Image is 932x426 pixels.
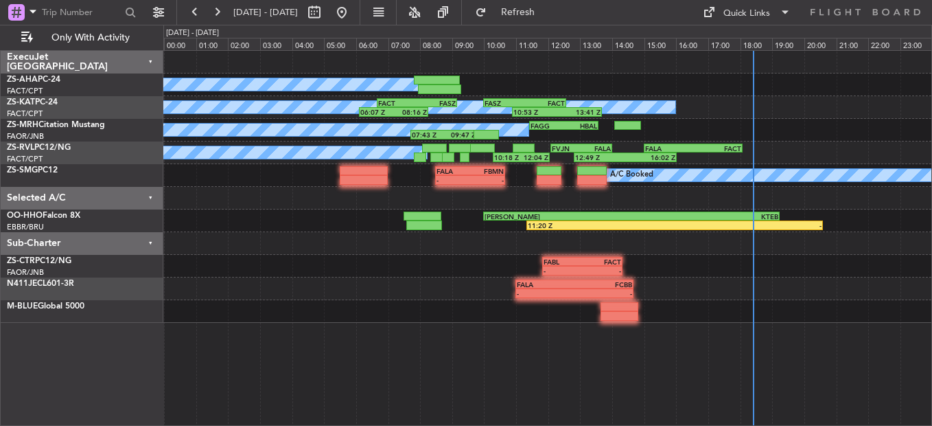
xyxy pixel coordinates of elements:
a: FACT/CPT [7,109,43,119]
div: - [583,267,622,275]
span: ZS-RVL [7,144,34,152]
div: 11:00 [516,38,548,50]
button: Quick Links [696,1,797,23]
div: FABL [544,258,583,266]
div: 07:43 Z [412,131,443,139]
input: Trip Number [42,2,121,23]
span: OO-HHO [7,212,43,220]
div: 04:00 [292,38,325,50]
div: KTEB [631,212,778,221]
div: - [470,176,504,184]
div: - [517,289,574,298]
div: 10:00 [484,38,516,50]
div: Quick Links [723,7,770,21]
div: - [675,221,822,229]
div: FACT [583,258,622,266]
div: FALA [581,144,611,153]
div: A/C Booked [610,165,653,186]
div: HBAL [563,122,597,130]
span: Refresh [489,8,547,17]
div: 16:02 Z [625,153,675,161]
span: ZS-CTR [7,257,35,265]
div: 06:00 [356,38,388,50]
div: FACT [525,99,566,107]
div: 09:47 Z [443,131,475,139]
div: 08:16 Z [394,108,427,116]
div: 16:00 [676,38,708,50]
a: FAOR/JNB [7,267,44,278]
span: M-BLUE [7,302,38,311]
div: 00:00 [164,38,196,50]
div: 08:00 [420,38,452,50]
a: N411JECL601-3R [7,280,74,288]
a: M-BLUEGlobal 5000 [7,302,84,311]
div: 06:07 Z [360,108,393,116]
div: - [436,176,470,184]
div: FALA [517,280,574,289]
a: EBBR/BRU [7,222,44,232]
a: FACT/CPT [7,154,43,164]
a: FACT/CPT [7,86,43,96]
button: Refresh [469,1,551,23]
div: - [574,289,632,298]
a: ZS-RVLPC12/NG [7,144,71,152]
div: - [544,267,583,275]
a: ZS-KATPC-24 [7,98,58,106]
div: [PERSON_NAME] [485,212,631,221]
span: ZS-SMG [7,166,38,175]
div: 12:00 [548,38,581,50]
a: FAOR/JNB [7,131,44,142]
a: OO-HHOFalcon 8X [7,212,80,220]
div: 13:41 Z [557,108,601,116]
div: 02:00 [228,38,260,50]
div: FACT [693,144,741,153]
div: 14:00 [612,38,644,50]
div: 12:04 Z [522,153,548,161]
div: 15:00 [644,38,677,50]
div: 10:53 Z [513,108,557,116]
span: N411JE [7,280,37,288]
div: 09:00 [452,38,485,50]
div: 05:00 [324,38,356,50]
div: 03:00 [260,38,292,50]
div: 10:18 Z [494,153,521,161]
span: ZS-AHA [7,76,38,84]
div: FASZ [485,99,525,107]
a: ZS-MRHCitation Mustang [7,121,105,129]
div: FVJN [552,144,581,153]
a: ZS-CTRPC12/NG [7,257,71,265]
span: ZS-KAT [7,98,35,106]
div: FCBB [574,280,632,289]
div: 20:00 [804,38,837,50]
div: 19:00 [772,38,804,50]
span: [DATE] - [DATE] [233,6,298,19]
div: 18:00 [741,38,773,50]
div: FASZ [417,99,456,107]
div: 22:00 [868,38,900,50]
div: [DATE] - [DATE] [166,27,219,39]
div: 21:00 [837,38,869,50]
div: FAGG [531,122,564,130]
div: 01:00 [196,38,229,50]
span: ZS-MRH [7,121,38,129]
div: 12:49 Z [575,153,625,161]
div: 13:00 [580,38,612,50]
span: Only With Activity [36,33,145,43]
div: FACT [378,99,417,107]
div: 11:20 Z [528,221,675,229]
div: 17:00 [708,38,741,50]
div: FBMN [470,167,504,175]
a: ZS-AHAPC-24 [7,76,60,84]
div: FALA [645,144,693,153]
div: FALA [436,167,470,175]
a: ZS-SMGPC12 [7,166,58,175]
button: Only With Activity [15,27,149,49]
div: 07:00 [388,38,421,50]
